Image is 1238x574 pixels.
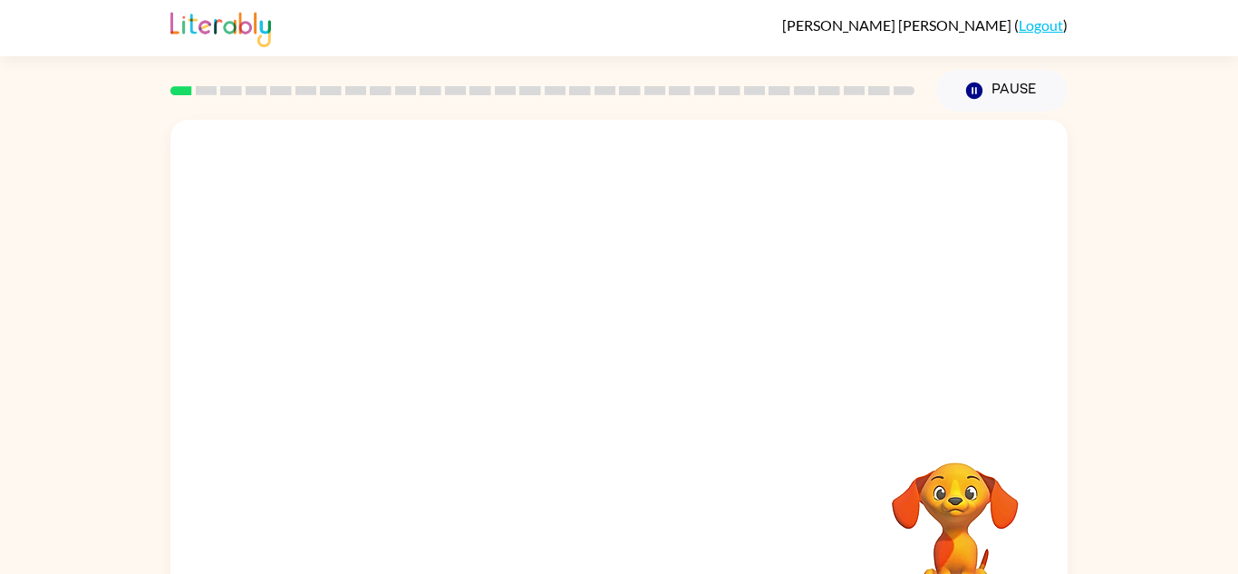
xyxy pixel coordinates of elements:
[936,70,1068,112] button: Pause
[170,7,271,47] img: Literably
[1019,16,1063,34] a: Logout
[782,16,1014,34] span: [PERSON_NAME] [PERSON_NAME]
[782,16,1068,34] div: ( )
